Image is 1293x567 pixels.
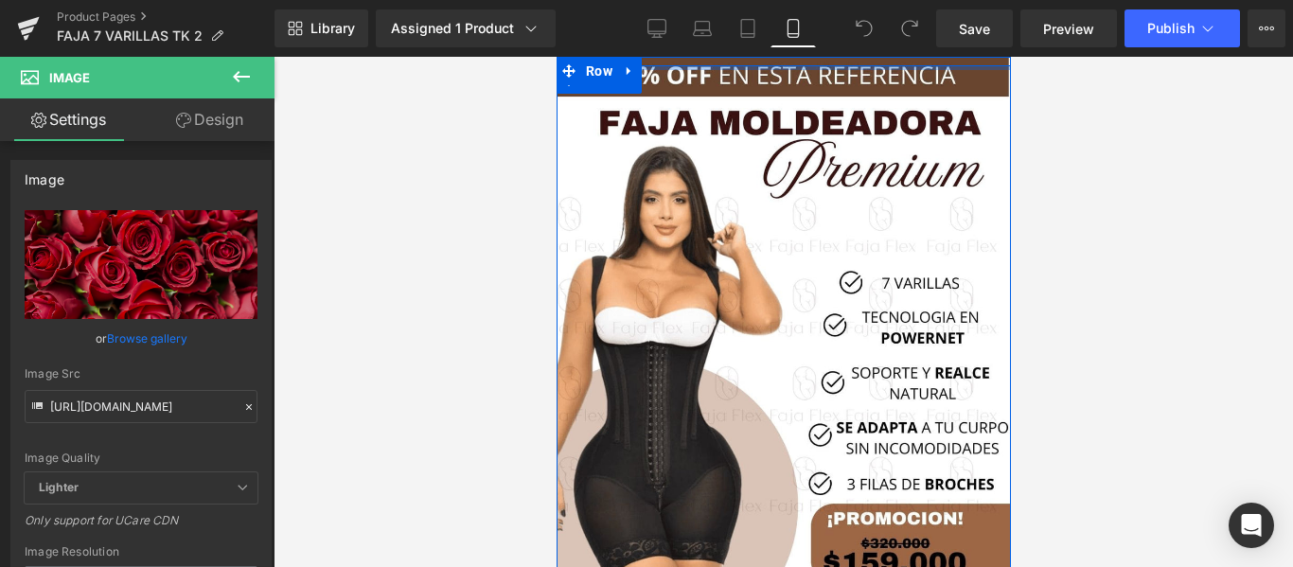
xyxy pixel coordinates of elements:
span: Preview [1043,19,1094,39]
a: Desktop [634,9,680,47]
a: Laptop [680,9,725,47]
div: Image [25,161,64,187]
span: Save [959,19,990,39]
span: FAJA 7 VARILLAS TK 2 [57,28,203,44]
div: or [25,328,257,348]
span: Image [49,70,90,85]
div: Image Quality [25,452,257,465]
a: Preview [1020,9,1117,47]
div: Image Src [25,367,257,381]
span: Library [310,20,355,37]
div: Open Intercom Messenger [1229,503,1274,548]
a: Mobile [770,9,816,47]
span: Publish [1147,21,1195,36]
a: Design [141,98,278,141]
a: Tablet [725,9,770,47]
button: More [1248,9,1285,47]
button: Publish [1125,9,1240,47]
a: Product Pages [57,9,275,25]
button: Redo [891,9,929,47]
a: New Library [275,9,368,47]
div: Assigned 1 Product [391,19,540,38]
div: Only support for UCare CDN [25,513,257,540]
input: Link [25,390,257,423]
div: Image Resolution [25,545,257,558]
a: Browse gallery [107,322,187,355]
button: Undo [845,9,883,47]
b: Lighter [39,480,79,494]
